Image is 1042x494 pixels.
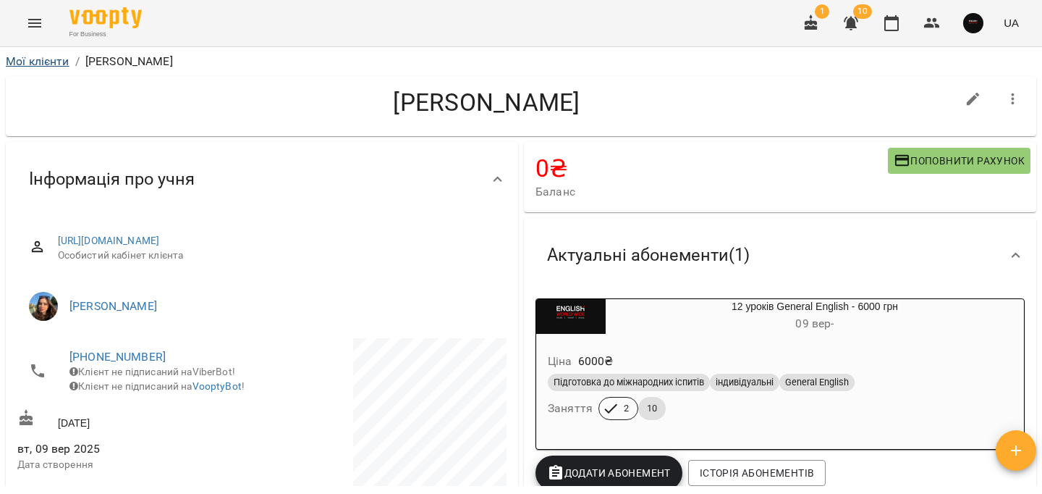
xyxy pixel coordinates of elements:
[75,53,80,70] li: /
[688,460,826,486] button: Історія абонементів
[815,4,829,19] span: 1
[17,440,259,458] span: вт, 09 вер 2025
[535,183,888,201] span: Баланс
[894,152,1025,169] span: Поповнити рахунок
[524,218,1036,293] div: Актуальні абонементи(1)
[536,299,606,334] div: 12 уроків General English - 6000 грн
[548,398,593,419] h6: Заняття
[535,456,682,490] button: Додати Абонемент
[69,366,235,377] span: Клієнт не підписаний на ViberBot!
[795,317,834,330] span: 09 вер -
[69,380,245,392] span: Клієнт не підписаний на !
[615,402,638,415] span: 2
[548,351,572,372] h6: Ціна
[69,30,142,39] span: For Business
[535,154,888,183] h4: 0 ₴
[17,6,52,41] button: Menu
[1004,15,1019,30] span: UA
[700,464,814,482] span: Історія абонементів
[547,464,671,482] span: Додати Абонемент
[710,376,779,389] span: індивідуальні
[14,406,262,433] div: [DATE]
[888,148,1030,174] button: Поповнити рахунок
[638,402,666,415] span: 10
[548,376,710,389] span: Підготовка до міжнародних іспитів
[963,13,983,33] img: 5eed76f7bd5af536b626cea829a37ad3.jpg
[29,168,195,191] span: Інформація про учня
[58,235,160,246] a: [URL][DOMAIN_NAME]
[69,350,166,364] a: [PHONE_NUMBER]
[853,4,872,19] span: 10
[192,380,242,392] a: VooptyBot
[58,248,495,263] span: Особистий кабінет клієнта
[998,9,1025,36] button: UA
[606,299,1024,334] div: 12 уроків General English - 6000 грн
[29,292,58,321] img: Верютіна Надія Вадимівна
[578,353,614,370] p: 6000 ₴
[547,244,750,267] span: Актуальні абонементи ( 1 )
[6,53,1036,70] nav: breadcrumb
[85,53,173,70] p: [PERSON_NAME]
[779,376,855,389] span: General English
[69,299,157,313] a: [PERSON_NAME]
[6,142,518,217] div: Інформація про учня
[17,88,956,117] h4: [PERSON_NAME]
[17,458,259,472] p: Дата створення
[536,299,1024,438] button: 12 уроків General English - 6000 грн09 вер- Ціна6000₴Підготовка до міжнародних іспитівіндивідуаль...
[6,54,69,68] a: Мої клієнти
[69,7,142,28] img: Voopty Logo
